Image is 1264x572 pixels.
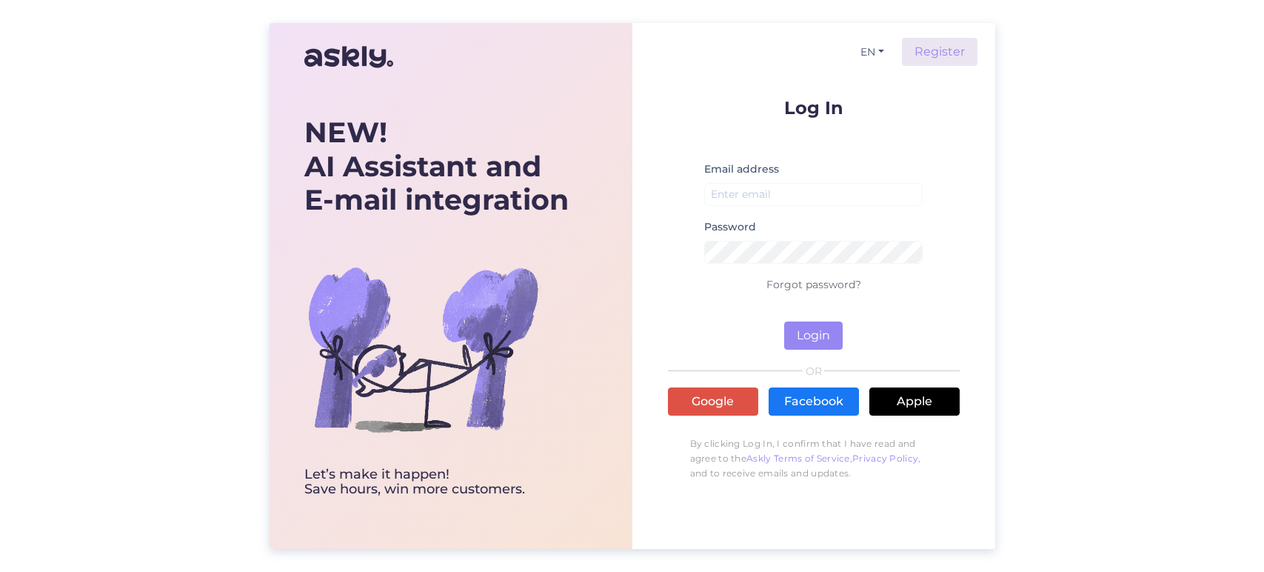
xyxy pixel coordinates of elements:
[869,388,960,416] a: Apple
[852,453,918,464] a: Privacy Policy
[304,468,569,497] div: Let’s make it happen! Save hours, win more customers.
[766,278,861,291] a: Forgot password?
[304,230,541,468] img: bg-askly
[304,116,569,217] div: AI Assistant and E-mail integration
[769,388,859,416] a: Facebook
[668,429,960,488] p: By clicking Log In, I confirm that I have read and agree to the , , and to receive emails and upd...
[304,39,393,75] img: Askly
[704,219,756,235] label: Password
[304,115,387,150] b: NEW!
[668,388,758,416] a: Google
[668,99,960,117] p: Log In
[704,162,779,177] label: Email address
[803,366,824,376] span: OR
[704,183,923,206] input: Enter email
[902,38,977,66] a: Register
[746,453,850,464] a: Askly Terms of Service
[855,41,890,63] button: EN
[784,322,843,350] button: Login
